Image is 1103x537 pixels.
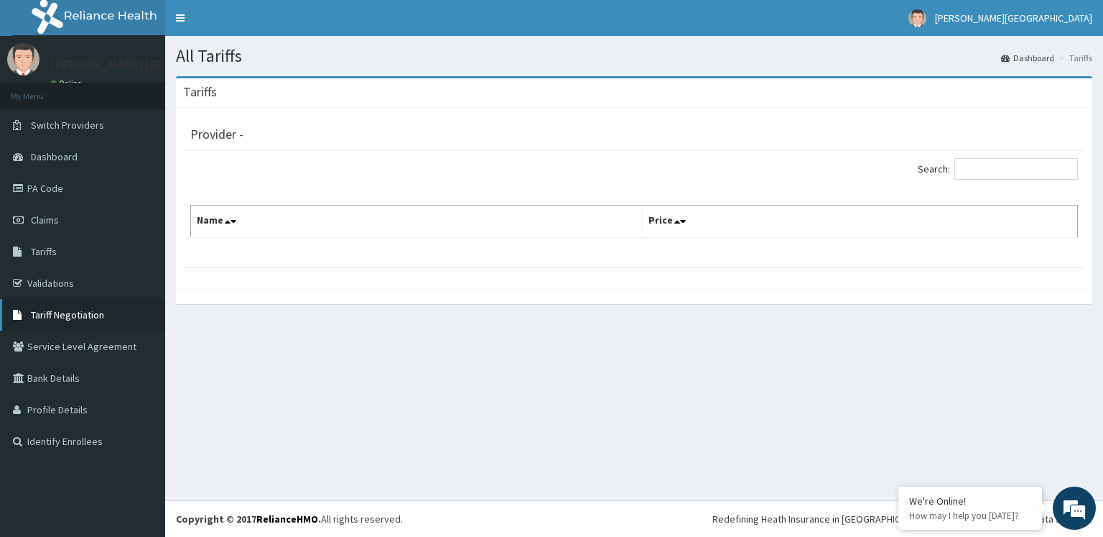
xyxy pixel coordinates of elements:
p: How may I help you today? [909,510,1031,522]
img: User Image [908,9,926,27]
img: d_794563401_company_1708531726252_794563401 [27,72,58,108]
strong: Copyright © 2017 . [176,513,321,525]
h1: All Tariffs [176,47,1092,65]
th: Price [642,206,1077,239]
th: Name [191,206,643,239]
a: Online [50,78,85,88]
div: Chat with us now [75,81,241,99]
div: Minimize live chat window [236,7,270,42]
span: [PERSON_NAME][GEOGRAPHIC_DATA] [935,12,1092,24]
h3: Tariffs [183,86,217,98]
img: User Image [7,43,39,75]
div: We're Online! [909,495,1031,508]
span: We're online! [83,171,198,316]
input: Search: [954,158,1078,180]
span: Tariffs [31,245,57,258]
h3: Provider - [190,128,243,141]
label: Search: [918,158,1078,180]
span: Dashboard [31,150,78,163]
span: Tariff Negotiation [31,308,104,321]
a: RelianceHMO [256,513,318,525]
span: Claims [31,214,59,226]
a: Dashboard [1001,52,1054,64]
li: Tariffs [1056,52,1092,64]
span: Switch Providers [31,119,104,132]
textarea: Type your message and hit 'Enter' [7,372,274,423]
p: [PERSON_NAME][GEOGRAPHIC_DATA] [50,58,263,71]
footer: All rights reserved. [165,500,1103,537]
div: Redefining Heath Insurance in [GEOGRAPHIC_DATA] using Telemedicine and Data Science! [712,512,1092,526]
